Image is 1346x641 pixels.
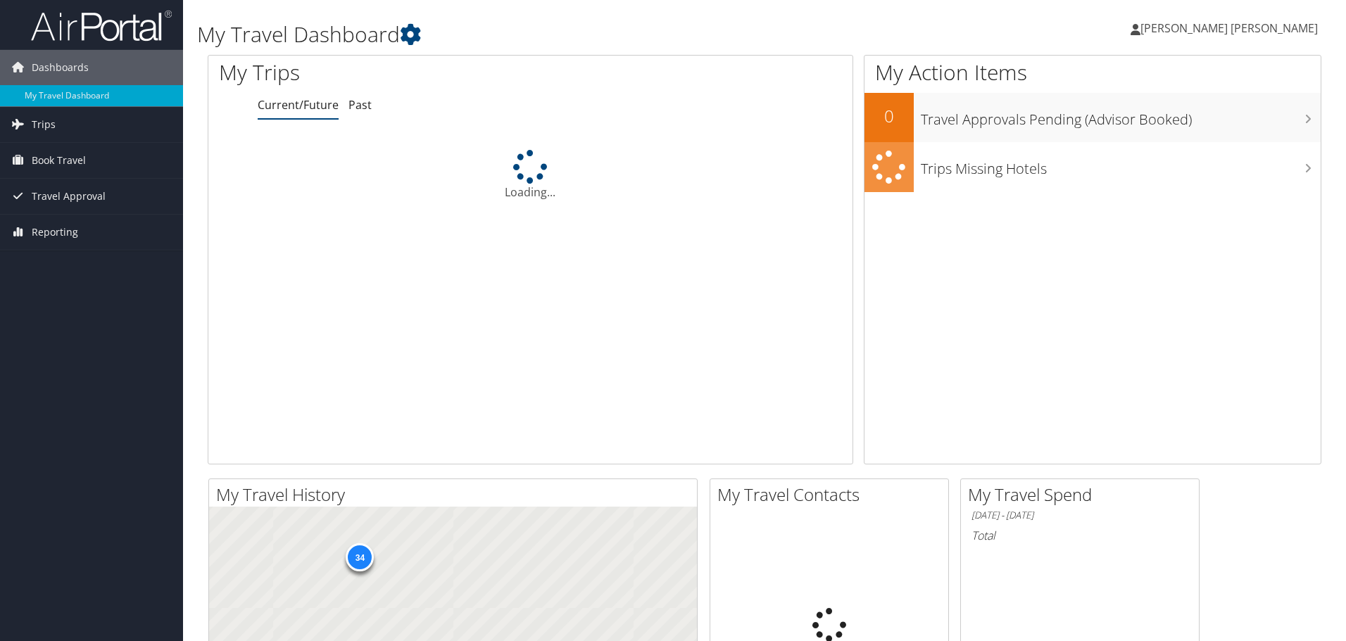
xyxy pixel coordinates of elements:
h2: My Travel History [216,483,697,507]
span: Travel Approval [32,179,106,214]
span: Reporting [32,215,78,250]
h1: My Travel Dashboard [197,20,954,49]
span: Trips [32,107,56,142]
h2: 0 [864,104,914,128]
h1: My Trips [219,58,574,87]
img: airportal-logo.png [31,9,172,42]
div: 34 [346,543,374,571]
h1: My Action Items [864,58,1321,87]
a: [PERSON_NAME] [PERSON_NAME] [1131,7,1332,49]
span: Dashboards [32,50,89,85]
span: Book Travel [32,143,86,178]
h2: My Travel Spend [968,483,1199,507]
a: Trips Missing Hotels [864,142,1321,192]
h2: My Travel Contacts [717,483,948,507]
h3: Trips Missing Hotels [921,152,1321,179]
h6: [DATE] - [DATE] [971,509,1188,522]
h6: Total [971,528,1188,543]
a: Current/Future [258,97,339,113]
div: Loading... [208,150,853,201]
h3: Travel Approvals Pending (Advisor Booked) [921,103,1321,129]
span: [PERSON_NAME] [PERSON_NAME] [1140,20,1318,36]
a: Past [348,97,372,113]
a: 0Travel Approvals Pending (Advisor Booked) [864,93,1321,142]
